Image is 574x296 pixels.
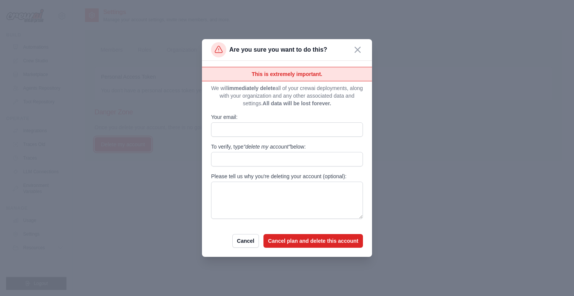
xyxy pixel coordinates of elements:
label: To verify, type below: [211,143,363,150]
label: Please tell us why you're deleting your account (optional): [211,173,363,180]
p: This is extremely important. [211,67,363,81]
label: Your email: [211,113,363,121]
p: Are you sure you want to do this? [229,45,327,54]
span: "delete my account" [243,144,290,150]
p: We will all of your crewai deployments, along with your organization and any other associated dat... [211,84,363,107]
span: All data will be lost forever. [263,100,331,106]
span: immediately delete [228,85,275,91]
